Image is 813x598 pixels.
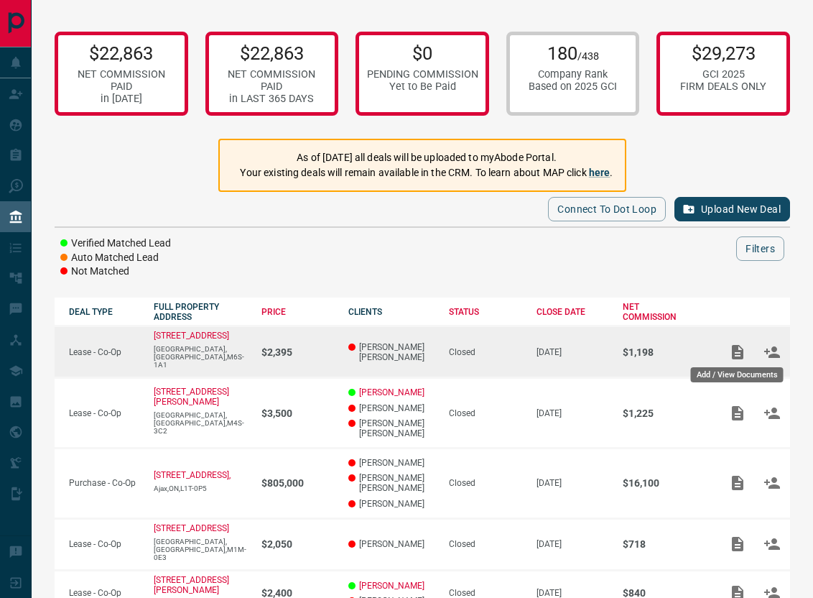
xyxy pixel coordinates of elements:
div: DEAL TYPE [69,307,139,317]
p: As of [DATE] all deals will be uploaded to myAbode Portal. [240,150,613,165]
button: Filters [736,236,784,261]
p: Lease - Co-Op [69,347,139,357]
p: [PERSON_NAME] [348,499,435,509]
li: Not Matched [60,264,171,279]
p: [PERSON_NAME] [348,403,435,413]
a: [STREET_ADDRESS], [154,470,231,480]
p: Lease - Co-Op [69,408,139,418]
p: [GEOGRAPHIC_DATA],[GEOGRAPHIC_DATA],M1M-0E3 [154,538,247,561]
div: Closed [449,408,522,418]
div: FULL PROPERTY ADDRESS [154,302,247,322]
div: FIRM DEALS ONLY [680,80,766,93]
div: in [DATE] [65,93,177,105]
p: $805,000 [261,477,334,489]
li: Verified Matched Lead [60,236,171,251]
a: [PERSON_NAME] [359,387,424,397]
a: [STREET_ADDRESS][PERSON_NAME] [154,387,229,407]
button: Upload New Deal [674,197,790,221]
p: $2,395 [261,346,334,358]
button: Connect to Dot Loop [548,197,666,221]
div: Closed [449,539,522,549]
p: $1,198 [623,346,706,358]
span: Add / View Documents [720,408,755,418]
div: PENDING COMMISSION [367,68,478,80]
span: Add / View Documents [720,587,755,597]
p: $1,225 [623,408,706,419]
div: Closed [449,478,522,488]
p: $16,100 [623,477,706,489]
a: here [589,167,610,178]
div: Company Rank [529,68,617,80]
p: Lease - Co-Op [69,588,139,598]
p: $22,863 [65,42,177,64]
p: [DATE] [536,588,608,598]
span: Add / View Documents [720,478,755,488]
span: Match Clients [755,538,789,548]
span: Match Clients [755,478,789,488]
span: Match Clients [755,587,789,597]
div: Yet to Be Paid [367,80,478,93]
div: CLOSE DATE [536,307,608,317]
p: 180 [529,42,617,64]
p: [PERSON_NAME] [PERSON_NAME] [348,418,435,438]
p: Ajax,ON,L1T-0P5 [154,484,247,492]
p: $718 [623,538,706,550]
p: Purchase - Co-Op [69,478,139,488]
div: NET COMMISSION PAID [65,68,177,93]
div: NET COMMISSION PAID [216,68,328,93]
span: Add / View Documents [720,538,755,548]
p: [PERSON_NAME] [348,539,435,549]
p: [PERSON_NAME] [348,458,435,468]
span: Add / View Documents [720,346,755,356]
p: $29,273 [680,42,766,64]
p: $2,050 [261,538,334,550]
p: $22,863 [216,42,328,64]
div: Add / View Documents [691,367,784,382]
div: CLIENTS [348,307,435,317]
span: Match Clients [755,346,789,356]
p: [DATE] [536,478,608,488]
p: Lease - Co-Op [69,539,139,549]
div: STATUS [449,307,522,317]
p: [DATE] [536,347,608,357]
p: [PERSON_NAME] [PERSON_NAME] [348,342,435,362]
div: Closed [449,588,522,598]
div: in LAST 365 DAYS [216,93,328,105]
span: /438 [577,50,599,63]
li: Auto Matched Lead [60,251,171,265]
div: Based on 2025 GCI [529,80,617,93]
p: [PERSON_NAME] [PERSON_NAME] [348,473,435,493]
div: PRICE [261,307,334,317]
p: $0 [367,42,478,64]
a: [STREET_ADDRESS] [154,331,229,341]
p: $3,500 [261,408,334,419]
p: Your existing deals will remain available in the CRM. To learn about MAP click . [240,165,613,180]
p: [DATE] [536,408,608,418]
a: [STREET_ADDRESS] [154,523,229,533]
p: [GEOGRAPHIC_DATA],[GEOGRAPHIC_DATA],M6S-1A1 [154,345,247,369]
p: [DATE] [536,539,608,549]
a: [STREET_ADDRESS][PERSON_NAME] [154,575,229,595]
a: [PERSON_NAME] [359,581,424,591]
div: Closed [449,347,522,357]
div: NET COMMISSION [623,302,706,322]
div: GCI 2025 [680,68,766,80]
span: Match Clients [755,408,789,418]
p: [GEOGRAPHIC_DATA],[GEOGRAPHIC_DATA],M4S-3C2 [154,411,247,435]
